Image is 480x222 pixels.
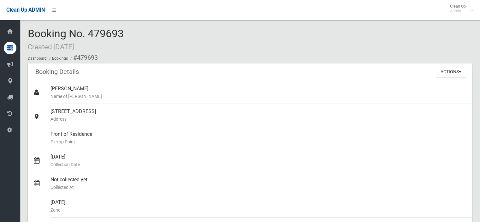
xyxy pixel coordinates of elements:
[50,93,467,100] small: Name of [PERSON_NAME]
[6,7,45,13] span: Clean Up ADMIN
[28,56,47,61] a: Dashboard
[50,161,467,168] small: Collection Date
[28,66,86,78] header: Booking Details
[450,9,466,13] small: Admin
[50,81,467,104] div: [PERSON_NAME]
[28,43,74,51] small: Created [DATE]
[50,138,467,146] small: Pickup Point
[69,52,98,63] li: #479693
[50,115,467,123] small: Address
[50,183,467,191] small: Collected At
[50,195,467,218] div: [DATE]
[50,172,467,195] div: Not collected yet
[50,206,467,214] small: Zone
[50,104,467,127] div: [STREET_ADDRESS]
[436,66,466,78] button: Actions
[28,27,124,52] span: Booking No. 479693
[50,149,467,172] div: [DATE]
[447,4,472,13] span: Clean Up
[52,56,68,61] a: Bookings
[50,127,467,149] div: Front of Residence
